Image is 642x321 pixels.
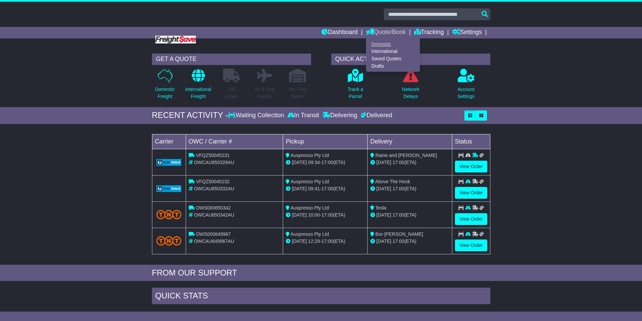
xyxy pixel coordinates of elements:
[347,86,363,100] p: Track a Parcel
[455,239,487,251] a: View Order
[455,213,487,225] a: View Order
[366,48,420,55] a: International
[376,212,391,218] span: [DATE]
[375,179,410,184] span: Above The Hook
[452,27,482,38] a: Settings
[359,112,392,119] div: Delivered
[322,238,333,244] span: 17:00
[152,110,228,120] div: RECENT ACTIVITY -
[455,187,487,199] a: View Order
[228,112,285,119] div: Waiting Collection
[376,238,391,244] span: [DATE]
[156,185,182,192] img: GetCarrierServiceLogo
[152,134,186,149] td: Carrier
[393,160,404,165] span: 17:00
[291,179,329,184] span: Auspresso Pty Ltd
[375,153,437,158] span: Raine and [PERSON_NAME]
[223,86,240,100] p: Full Loads
[455,161,487,172] a: View Order
[321,112,359,119] div: Delivering
[196,179,230,184] span: VFQZ50045232
[194,212,234,218] span: OWCAU650342AU
[375,205,387,211] span: Tesla
[322,160,333,165] span: 17:00
[152,288,490,306] div: Quick Stats
[194,160,234,165] span: OWCAU650328AU
[286,159,365,166] div: - (ETA)
[376,160,391,165] span: [DATE]
[452,134,490,149] td: Status
[402,68,420,104] a: NetworkDelays
[194,186,234,191] span: OWCAU650332AU
[370,212,449,219] div: (ETA)
[308,212,320,218] span: 10:00
[376,186,391,191] span: [DATE]
[457,86,475,100] p: Account Settings
[155,86,175,100] p: Domestic Freight
[196,231,231,237] span: OWS000649967
[366,55,420,63] a: Saved Quotes
[402,86,419,100] p: Network Delays
[292,238,307,244] span: [DATE]
[196,205,231,211] span: OWS000650342
[375,231,423,237] span: Bor-[PERSON_NAME]
[286,185,365,192] div: - (ETA)
[292,212,307,218] span: [DATE]
[156,210,182,219] img: TNT_Domestic.png
[194,238,234,244] span: OWCAU649967AU
[393,186,404,191] span: 17:00
[308,160,320,165] span: 09:34
[155,68,175,104] a: DomesticFreight
[291,205,329,211] span: Auspresso Pty Ltd
[291,153,329,158] span: Auspresso Pty Ltd
[331,54,490,65] div: QUICK ACTIONS
[393,212,404,218] span: 17:00
[155,36,196,43] img: Freight Save
[393,238,404,244] span: 17:00
[322,186,333,191] span: 17:00
[292,186,307,191] span: [DATE]
[457,68,475,104] a: AccountSettings
[255,86,275,100] p: Air & Sea Freight
[292,160,307,165] span: [DATE]
[283,134,368,149] td: Pickup
[366,38,420,72] div: Quote/Book
[322,27,358,38] a: Dashboard
[370,159,449,166] div: (ETA)
[414,27,444,38] a: Tracking
[152,54,311,65] div: GET A QUOTE
[156,236,182,245] img: TNT_Domestic.png
[286,212,365,219] div: - (ETA)
[322,212,333,218] span: 17:00
[308,238,320,244] span: 12:29
[289,86,307,100] p: Air / Sea Depot
[286,238,365,245] div: - (ETA)
[152,268,490,278] div: FROM OUR SUPPORT
[366,40,420,48] a: Domestic
[370,238,449,245] div: (ETA)
[366,62,420,70] a: Drafts
[370,185,449,192] div: (ETA)
[366,27,406,38] a: Quote/Book
[308,186,320,191] span: 09:41
[156,159,182,166] img: GetCarrierServiceLogo
[185,68,212,104] a: InternationalFreight
[186,134,283,149] td: OWC / Carrier #
[185,86,211,100] p: International Freight
[347,68,363,104] a: Track aParcel
[291,231,329,237] span: Auspresso Pty Ltd
[286,112,321,119] div: In Transit
[367,134,452,149] td: Delivery
[196,153,230,158] span: VFQZ50045231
